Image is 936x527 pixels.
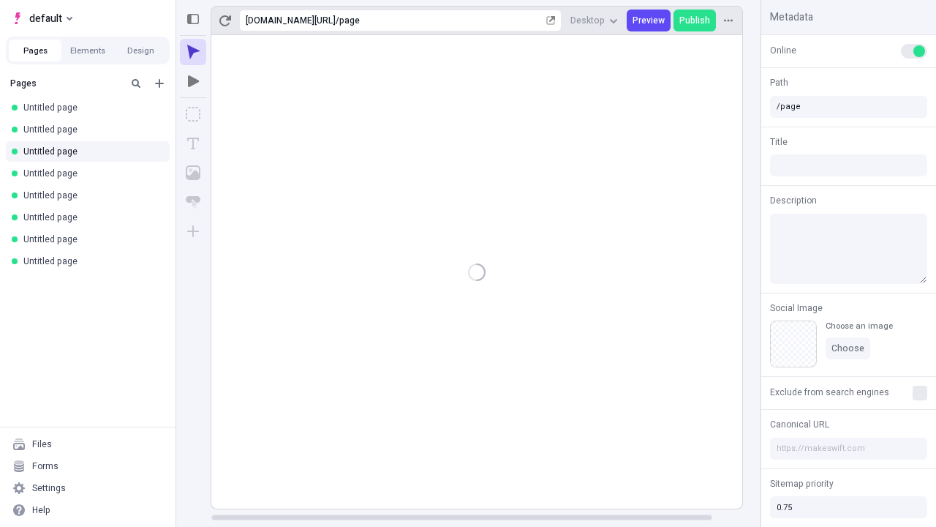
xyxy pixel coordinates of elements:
div: [URL][DOMAIN_NAME] [246,15,336,26]
div: Pages [10,78,121,89]
div: Untitled page [23,102,158,113]
button: Publish [673,10,716,31]
span: Publish [679,15,710,26]
span: Online [770,44,796,57]
button: Desktop [565,10,624,31]
div: Forms [32,460,58,472]
div: Help [32,504,50,516]
input: https://makeswift.com [770,438,927,460]
span: default [29,10,62,27]
div: Untitled page [23,124,158,135]
div: Settings [32,482,66,494]
span: Social Image [770,302,823,315]
span: Description [770,194,817,207]
span: Choose [831,343,864,354]
button: Pages [9,40,61,61]
span: Preview [633,15,665,26]
span: Desktop [570,15,605,26]
button: Preview [627,10,671,31]
button: Elements [61,40,114,61]
div: Untitled page [23,212,158,223]
span: Canonical URL [770,418,829,431]
div: / [336,15,339,26]
div: Untitled page [23,233,158,245]
div: Untitled page [23,168,158,179]
div: Untitled page [23,190,158,201]
button: Box [180,101,206,127]
div: Untitled page [23,255,158,267]
span: Path [770,76,788,89]
button: Text [180,130,206,157]
button: Add new [151,75,168,92]
span: Title [770,135,788,149]
button: Button [180,189,206,215]
button: Choose [826,337,870,359]
span: Exclude from search engines [770,386,889,399]
button: Image [180,160,206,186]
button: Select site [6,7,78,29]
div: Choose an image [826,321,893,332]
span: Sitemap priority [770,477,834,490]
div: Files [32,438,52,450]
div: page [339,15,543,26]
div: Untitled page [23,146,158,157]
button: Design [114,40,167,61]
